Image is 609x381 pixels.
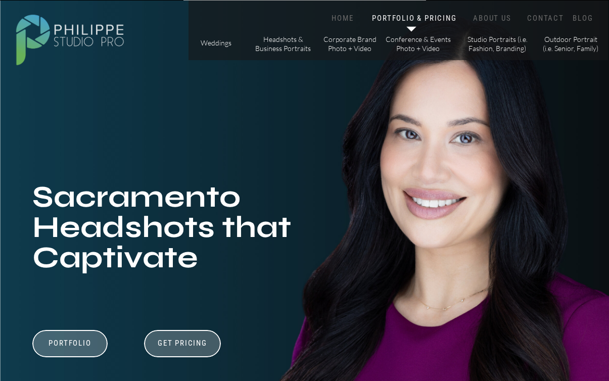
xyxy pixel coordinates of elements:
[32,182,316,282] h1: Sacramento Headshots that Captivate
[155,339,211,351] a: Get Pricing
[571,14,596,23] a: BLOG
[542,35,599,53] a: Outdoor Portrait (i.e. Senior, Family)
[198,38,234,49] a: Weddings
[255,35,312,53] a: Headshots & Business Portraits
[370,14,459,23] a: PORTFOLIO & PRICING
[35,339,105,358] a: Portfolio
[385,35,451,53] a: Conference & Events Photo + Video
[471,14,514,23] a: ABOUT US
[463,35,532,53] a: Studio Portraits (i.e. Fashion, Branding)
[321,14,364,23] a: HOME
[525,14,567,23] a: CONTACT
[321,35,379,53] a: Corporate Brand Photo + Video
